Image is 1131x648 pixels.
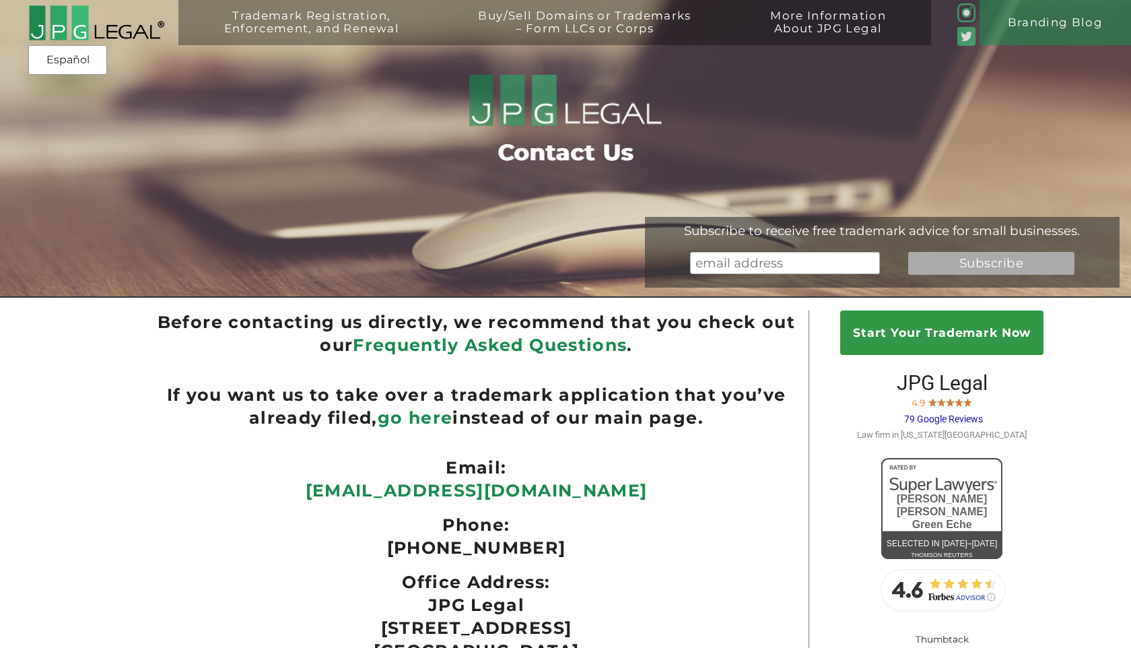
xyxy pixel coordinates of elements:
[645,223,1120,238] div: Subscribe to receive free trademark advice for small businesses.
[881,492,1002,531] div: [PERSON_NAME] [PERSON_NAME] Green Eche
[881,458,1002,559] a: [PERSON_NAME] [PERSON_NAME]Green EcheSelected in [DATE]–[DATE]thomson reuters
[857,430,1027,440] span: Law firm in [US_STATE][GEOGRAPHIC_DATA]
[904,414,983,424] span: 79 Google Reviews
[158,536,796,559] p: [PHONE_NUMBER]
[28,5,164,42] img: 2016-logo-black-letters-3-r.png
[963,397,972,406] img: Screen-Shot-2017-10-03-at-11.31.22-PM.jpg
[881,548,1002,563] div: thomson reuters
[946,397,955,406] img: Screen-Shot-2017-10-03-at-11.31.22-PM.jpg
[957,27,976,46] img: Twitter_Social_Icon_Rounded_Square_Color-mid-green3-90.png
[937,397,946,406] img: Screen-Shot-2017-10-03-at-11.31.22-PM.jpg
[444,9,725,55] a: Buy/Sell Domains or Trademarks– Form LLCs or Corps
[928,397,937,406] img: Screen-Shot-2017-10-03-at-11.31.22-PM.jpg
[378,408,452,428] a: go here
[158,311,796,356] ul: Before contacting us directly, we recommend that you check out our .
[840,311,1043,355] a: Start Your Trademark Now
[158,513,796,536] ul: Phone:
[857,381,1027,440] a: JPG Legal 4.9 79 Google Reviews Law firm in [US_STATE][GEOGRAPHIC_DATA]
[690,252,880,275] input: email address
[897,371,988,395] span: JPG Legal
[353,335,627,355] a: Frequently Asked Questions
[736,9,920,55] a: More InformationAbout JPG Legal
[955,397,963,406] img: Screen-Shot-2017-10-03-at-11.31.22-PM.jpg
[158,383,796,429] ul: If you want us to take over a trademark application that you’ve already filed, instead of our mai...
[908,252,1074,275] input: Subscribe
[190,9,433,55] a: Trademark Registration,Enforcement, and Renewal
[881,536,1002,552] div: Selected in [DATE]–[DATE]
[158,456,796,479] ul: Email:
[912,397,925,408] span: 4.9
[158,571,796,593] ul: Office Address:
[306,480,648,500] a: [EMAIL_ADDRESS][DOMAIN_NAME]
[875,562,1009,616] img: Forbes-Advisor-Rating-JPG-Legal.jpg
[957,3,976,22] img: glyph-logo_May2016-green3-90.png
[32,48,103,72] a: Español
